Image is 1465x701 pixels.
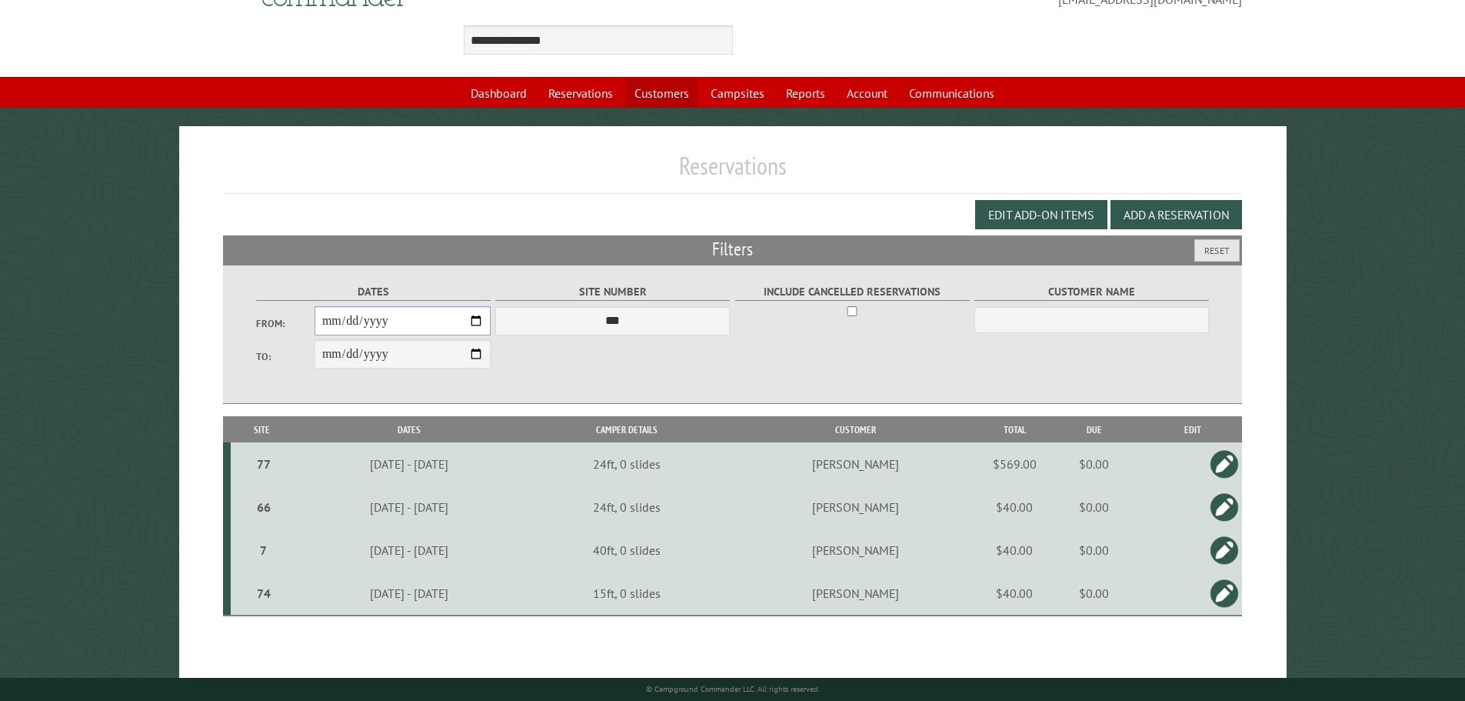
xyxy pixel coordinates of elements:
[461,78,536,108] a: Dashboard
[539,78,622,108] a: Reservations
[646,684,820,694] small: © Campground Commander LLC. All rights reserved.
[625,78,698,108] a: Customers
[728,572,984,616] td: [PERSON_NAME]
[1143,416,1242,443] th: Edit
[295,586,523,601] div: [DATE] - [DATE]
[223,235,1243,265] h2: Filters
[701,78,774,108] a: Campsites
[525,486,728,529] td: 24ft, 0 slides
[525,416,728,443] th: Camper Details
[984,442,1045,486] td: $569.00
[1194,239,1240,262] button: Reset
[223,151,1243,193] h1: Reservations
[237,499,291,515] div: 66
[1045,442,1143,486] td: $0.00
[1045,486,1143,529] td: $0.00
[1045,416,1143,443] th: Due
[984,486,1045,529] td: $40.00
[525,442,728,486] td: 24ft, 0 slides
[237,456,291,472] div: 77
[525,529,728,572] td: 40ft, 0 slides
[495,283,730,301] label: Site Number
[293,416,525,443] th: Dates
[728,416,984,443] th: Customer
[837,78,897,108] a: Account
[728,442,984,486] td: [PERSON_NAME]
[984,572,1045,616] td: $40.00
[256,349,315,364] label: To:
[974,283,1209,301] label: Customer Name
[256,316,315,331] label: From:
[237,542,291,558] div: 7
[984,416,1045,443] th: Total
[728,529,984,572] td: [PERSON_NAME]
[256,283,491,301] label: Dates
[525,572,728,616] td: 15ft, 0 slides
[1110,200,1242,229] button: Add a Reservation
[295,499,523,515] div: [DATE] - [DATE]
[295,456,523,472] div: [DATE] - [DATE]
[1045,529,1143,572] td: $0.00
[984,529,1045,572] td: $40.00
[735,283,970,301] label: Include Cancelled Reservations
[231,416,293,443] th: Site
[900,78,1004,108] a: Communications
[1045,572,1143,616] td: $0.00
[975,200,1107,229] button: Edit Add-on Items
[295,542,523,558] div: [DATE] - [DATE]
[237,586,291,601] div: 74
[777,78,834,108] a: Reports
[728,486,984,529] td: [PERSON_NAME]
